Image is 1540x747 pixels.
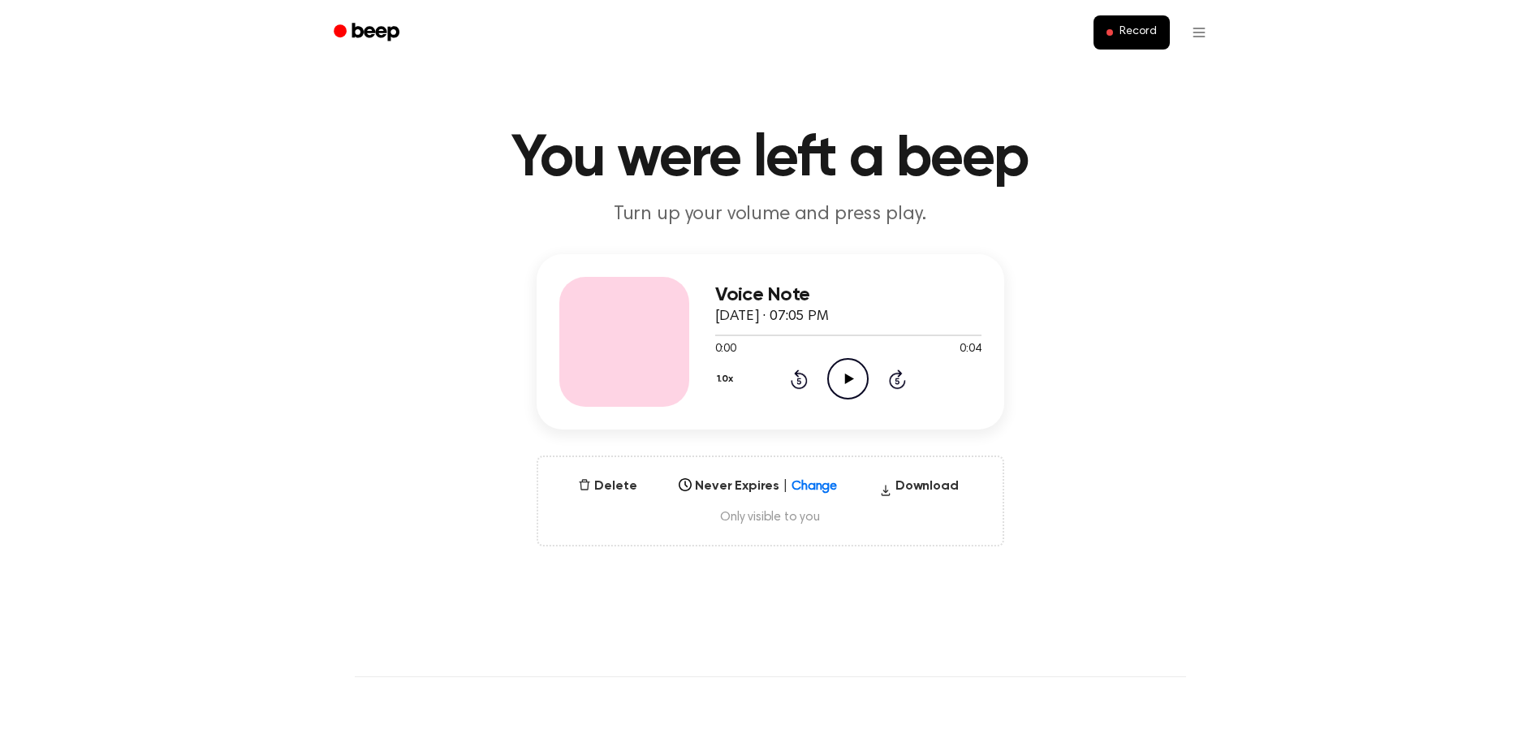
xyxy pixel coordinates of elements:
[715,309,829,324] span: [DATE] · 07:05 PM
[873,477,965,503] button: Download
[715,284,981,306] h3: Voice Note
[1119,25,1156,40] span: Record
[1094,15,1169,50] button: Record
[960,341,981,358] span: 0:04
[459,201,1082,228] p: Turn up your volume and press play.
[355,130,1186,188] h1: You were left a beep
[1180,13,1219,52] button: Open menu
[322,17,414,49] a: Beep
[558,509,983,525] span: Only visible to you
[715,341,736,358] span: 0:00
[572,477,643,496] button: Delete
[715,365,740,393] button: 1.0x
